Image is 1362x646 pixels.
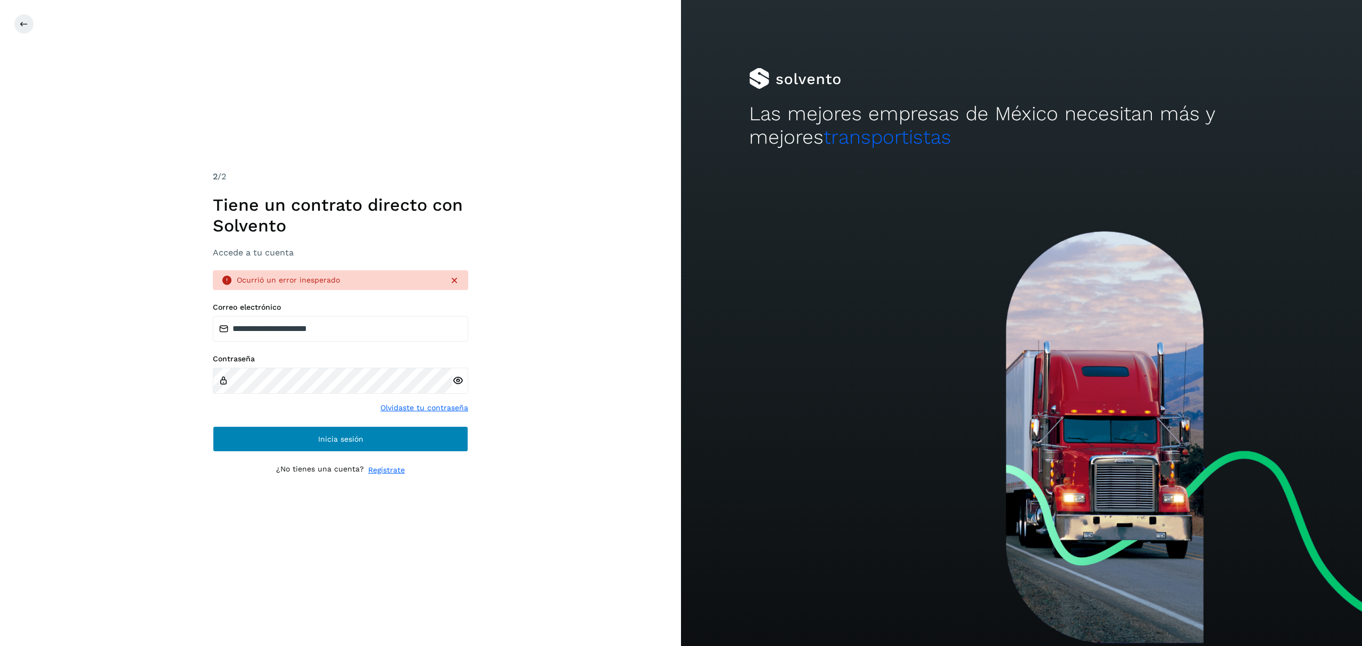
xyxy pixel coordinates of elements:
[276,465,364,476] p: ¿No tienes una cuenta?
[237,275,441,286] div: Ocurrió un error inesperado
[213,195,468,236] h1: Tiene un contrato directo con Solvento
[213,247,468,258] h3: Accede a tu cuenta
[380,402,468,413] a: Olvidaste tu contraseña
[213,171,218,181] span: 2
[213,354,468,363] label: Contraseña
[213,426,468,452] button: Inicia sesión
[213,170,468,183] div: /2
[368,465,405,476] a: Regístrate
[824,126,951,148] span: transportistas
[318,435,363,443] span: Inicia sesión
[749,102,1294,150] h2: Las mejores empresas de México necesitan más y mejores
[213,303,468,312] label: Correo electrónico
